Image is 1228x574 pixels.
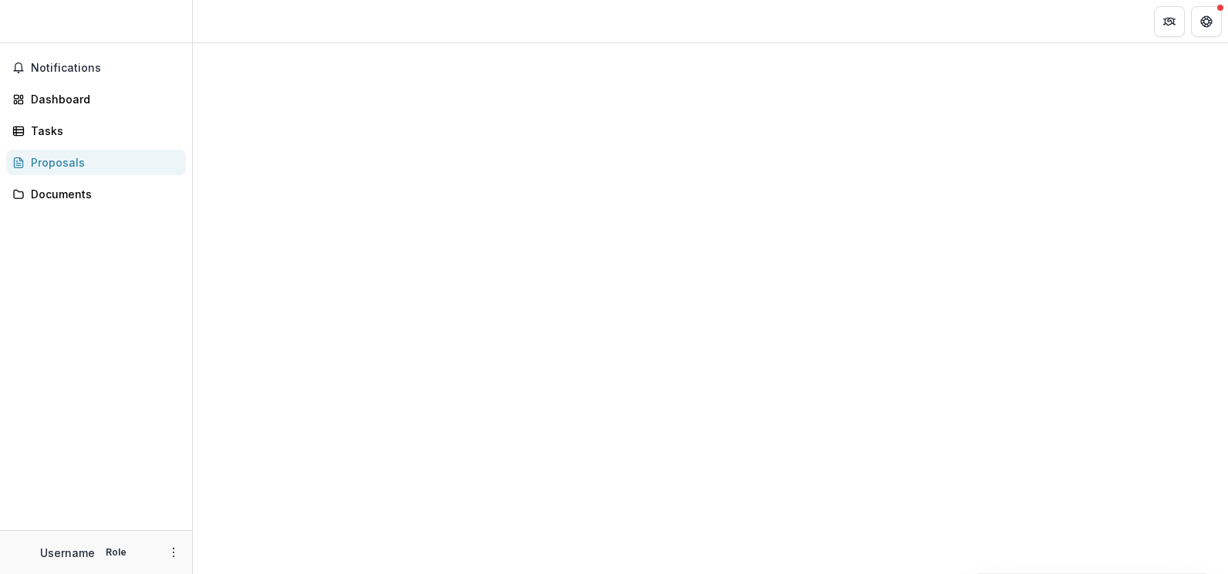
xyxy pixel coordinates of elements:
button: Get Help [1191,6,1222,37]
p: Username [40,545,95,561]
button: More [164,543,183,562]
div: Dashboard [31,91,174,107]
button: Partners [1154,6,1185,37]
div: Tasks [31,123,174,139]
a: Proposals [6,150,186,175]
div: Proposals [31,154,174,171]
a: Dashboard [6,86,186,112]
a: Documents [6,181,186,207]
span: Notifications [31,62,180,75]
button: Notifications [6,56,186,80]
div: Documents [31,186,174,202]
p: Role [101,545,131,559]
a: Tasks [6,118,186,143]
